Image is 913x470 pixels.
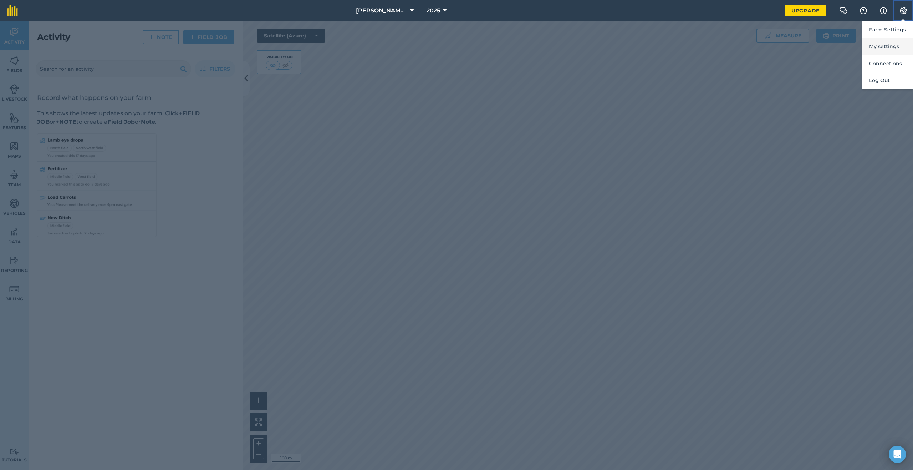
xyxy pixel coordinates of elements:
[862,21,913,38] button: Farm Settings
[889,446,906,463] div: Open Intercom Messenger
[862,72,913,89] button: Log Out
[785,5,826,16] a: Upgrade
[862,38,913,55] button: My settings
[899,7,908,14] img: A cog icon
[427,6,440,15] span: 2025
[356,6,407,15] span: [PERSON_NAME] Farms
[7,5,18,16] img: fieldmargin Logo
[839,7,848,14] img: Two speech bubbles overlapping with the left bubble in the forefront
[862,55,913,72] button: Connections
[859,7,868,14] img: A question mark icon
[880,6,887,15] img: svg+xml;base64,PHN2ZyB4bWxucz0iaHR0cDovL3d3dy53My5vcmcvMjAwMC9zdmciIHdpZHRoPSIxNyIgaGVpZ2h0PSIxNy...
